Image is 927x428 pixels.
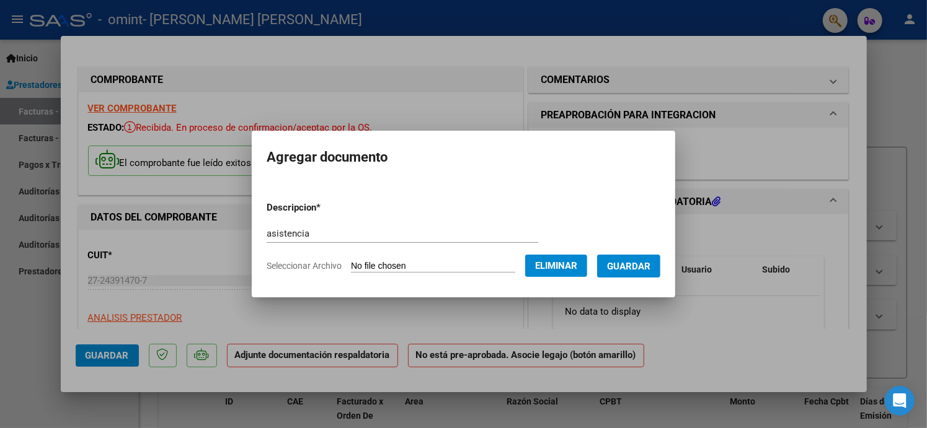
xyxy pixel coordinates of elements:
div: Open Intercom Messenger [885,386,915,416]
p: Descripcion [267,201,385,215]
button: Guardar [597,255,660,277]
h2: Agregar documento [267,146,660,169]
span: Seleccionar Archivo [267,261,342,271]
span: Eliminar [535,260,577,271]
span: Guardar [607,261,650,272]
button: Eliminar [525,255,587,277]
